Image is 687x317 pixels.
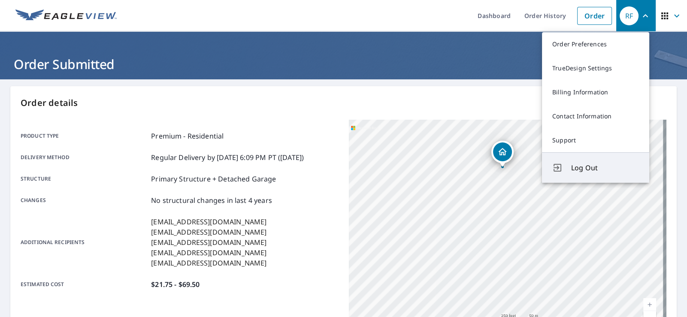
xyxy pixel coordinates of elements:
a: Support [542,128,649,152]
button: Log Out [542,152,649,183]
span: Log Out [571,163,639,173]
h1: Order Submitted [10,55,677,73]
p: Additional recipients [21,217,148,268]
p: No structural changes in last 4 years [151,195,272,205]
p: [EMAIL_ADDRESS][DOMAIN_NAME] [151,237,266,248]
p: Delivery method [21,152,148,163]
a: Contact Information [542,104,649,128]
a: Current Level 17, Zoom In [643,298,656,311]
a: Order [577,7,612,25]
p: [EMAIL_ADDRESS][DOMAIN_NAME] [151,217,266,227]
p: Structure [21,174,148,184]
p: Estimated cost [21,279,148,290]
p: [EMAIL_ADDRESS][DOMAIN_NAME] [151,248,266,258]
p: Changes [21,195,148,205]
a: TrueDesign Settings [542,56,649,80]
div: Dropped pin, building 1, Residential property, 2120 Forest Lagoon Pl Wilmington, NC 28405 [491,141,514,167]
p: [EMAIL_ADDRESS][DOMAIN_NAME] [151,258,266,268]
p: Order details [21,97,666,109]
p: Premium - Residential [151,131,224,141]
p: $21.75 - $69.50 [151,279,200,290]
p: [EMAIL_ADDRESS][DOMAIN_NAME] [151,227,266,237]
p: Product type [21,131,148,141]
div: RF [620,6,639,25]
p: Regular Delivery by [DATE] 6:09 PM PT ([DATE]) [151,152,304,163]
p: Primary Structure + Detached Garage [151,174,276,184]
a: Order Preferences [542,32,649,56]
a: Billing Information [542,80,649,104]
img: EV Logo [15,9,117,22]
